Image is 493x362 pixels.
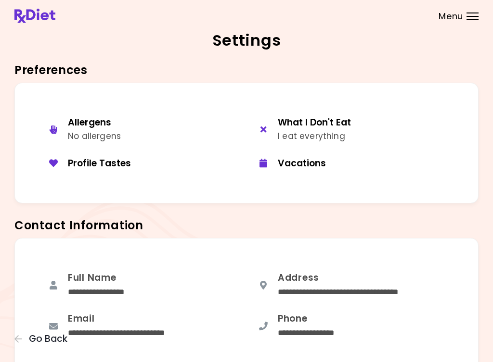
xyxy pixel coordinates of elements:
div: Vacations [278,158,449,170]
div: Phone [278,313,334,325]
button: AllergensNo allergens [37,110,246,150]
div: Full Name [68,272,124,284]
div: Profile Tastes [68,158,239,170]
span: Menu [439,12,463,21]
div: Address [278,272,398,284]
h2: Settings [14,33,479,48]
div: Email [68,313,165,325]
img: RxDiet [14,9,55,23]
div: No allergens [68,130,121,143]
div: Allergens [68,117,121,129]
button: Go Back [14,334,72,344]
button: Vacations [246,150,456,177]
button: Profile Tastes [37,150,246,177]
button: What I Don't EatI eat everything [246,110,456,150]
span: Go Back [29,334,67,344]
div: What I Don't Eat [278,117,351,129]
h3: Contact Information [14,218,479,233]
div: I eat everything [278,130,351,143]
h3: Preferences [14,62,479,78]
